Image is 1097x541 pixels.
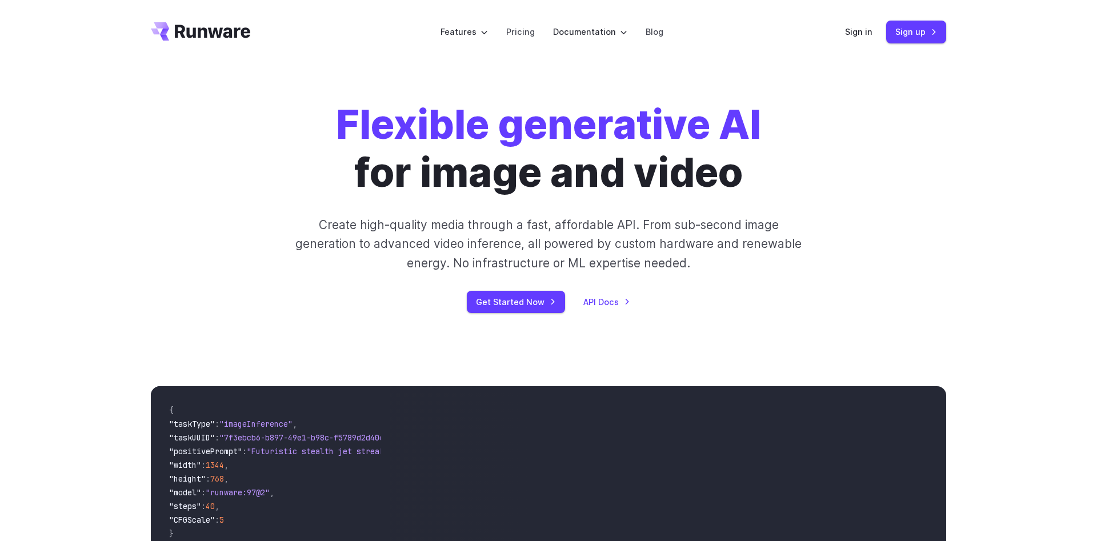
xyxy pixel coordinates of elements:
[215,515,219,525] span: :
[201,501,206,511] span: :
[169,528,174,539] span: }
[242,446,247,456] span: :
[224,460,229,470] span: ,
[210,474,224,484] span: 768
[293,419,297,429] span: ,
[169,501,201,511] span: "steps"
[201,487,206,498] span: :
[845,25,872,38] a: Sign in
[247,446,663,456] span: "Futuristic stealth jet streaking through a neon-lit cityscape with glowing purple exhaust"
[206,487,270,498] span: "runware:97@2"
[169,432,215,443] span: "taskUUID"
[215,432,219,443] span: :
[169,460,201,470] span: "width"
[215,501,219,511] span: ,
[169,487,201,498] span: "model"
[169,515,215,525] span: "CFGScale"
[336,101,761,197] h1: for image and video
[646,25,663,38] a: Blog
[224,474,229,484] span: ,
[294,215,803,272] p: Create high-quality media through a fast, affordable API. From sub-second image generation to adv...
[215,419,219,429] span: :
[583,295,630,308] a: API Docs
[206,474,210,484] span: :
[206,460,224,470] span: 1344
[169,474,206,484] span: "height"
[206,501,215,511] span: 40
[467,291,565,313] a: Get Started Now
[151,22,250,41] a: Go to /
[169,446,242,456] span: "positivePrompt"
[219,432,393,443] span: "7f3ebcb6-b897-49e1-b98c-f5789d2d40d7"
[336,100,761,149] strong: Flexible generative AI
[553,25,627,38] label: Documentation
[441,25,488,38] label: Features
[270,487,274,498] span: ,
[169,405,174,415] span: {
[219,515,224,525] span: 5
[219,419,293,429] span: "imageInference"
[201,460,206,470] span: :
[169,419,215,429] span: "taskType"
[886,21,946,43] a: Sign up
[506,25,535,38] a: Pricing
